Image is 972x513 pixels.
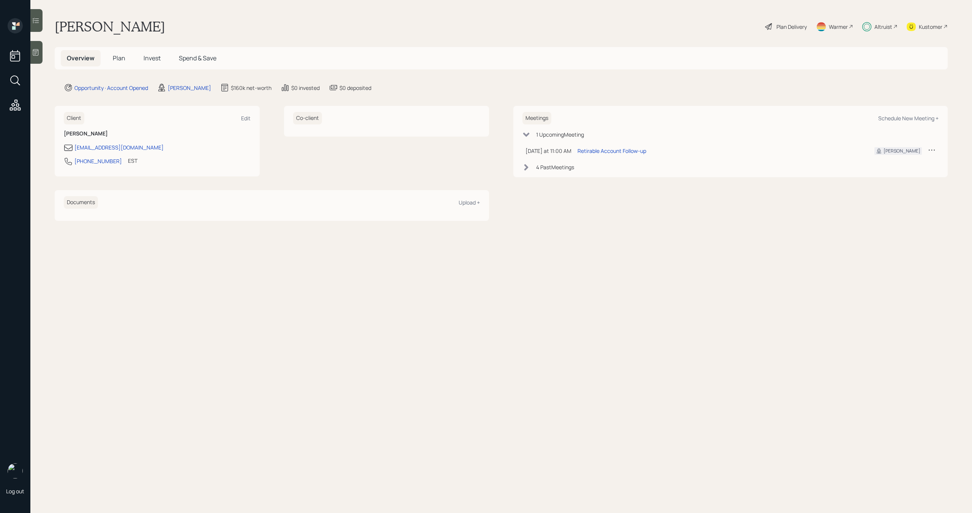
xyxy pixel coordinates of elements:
[168,84,211,92] div: [PERSON_NAME]
[291,84,320,92] div: $0 invested
[64,131,251,137] h6: [PERSON_NAME]
[536,163,574,171] div: 4 Past Meeting s
[179,54,216,62] span: Spend & Save
[74,143,164,151] div: [EMAIL_ADDRESS][DOMAIN_NAME]
[144,54,161,62] span: Invest
[829,23,848,31] div: Warmer
[55,18,165,35] h1: [PERSON_NAME]
[578,147,646,155] div: Retirable Account Follow-up
[8,463,23,478] img: michael-russo-headshot.png
[884,148,920,154] div: [PERSON_NAME]
[67,54,95,62] span: Overview
[113,54,125,62] span: Plan
[74,84,148,92] div: Opportunity · Account Opened
[522,112,551,124] h6: Meetings
[64,196,98,209] h6: Documents
[776,23,807,31] div: Plan Delivery
[74,157,122,165] div: [PHONE_NUMBER]
[459,199,480,206] div: Upload +
[339,84,371,92] div: $0 deposited
[919,23,942,31] div: Kustomer
[241,115,251,122] div: Edit
[536,131,584,138] div: 1 Upcoming Meeting
[874,23,892,31] div: Altruist
[525,147,571,155] div: [DATE] at 11:00 AM
[293,112,322,124] h6: Co-client
[6,488,24,495] div: Log out
[128,157,137,165] div: EST
[231,84,271,92] div: $160k net-worth
[878,115,939,122] div: Schedule New Meeting +
[64,112,84,124] h6: Client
